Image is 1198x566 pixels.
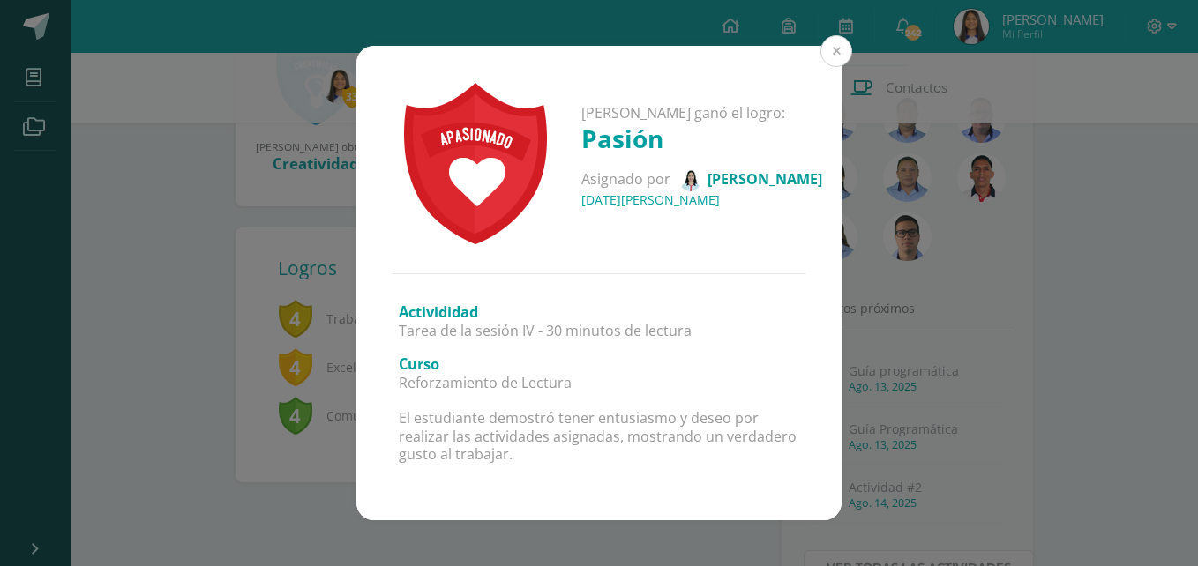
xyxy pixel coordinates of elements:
[399,409,799,464] p: El estudiante demostró tener entusiasmo y deseo por realizar las actividades asignadas, mostrando...
[820,35,852,67] button: Close (Esc)
[581,122,822,155] h1: Pasión
[679,169,701,191] img: e0c355d6709f1433f6593dab6abe8106.png
[581,169,822,191] p: Asignado por
[581,191,822,208] h4: [DATE][PERSON_NAME]
[399,302,799,322] h3: Activididad
[399,322,799,340] p: Tarea de la sesión IV - 30 minutos de lectura
[399,374,799,392] p: Reforzamiento de Lectura
[581,104,822,123] p: [PERSON_NAME] ganó el logro:
[708,169,822,189] span: [PERSON_NAME]
[399,354,799,374] h3: Curso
